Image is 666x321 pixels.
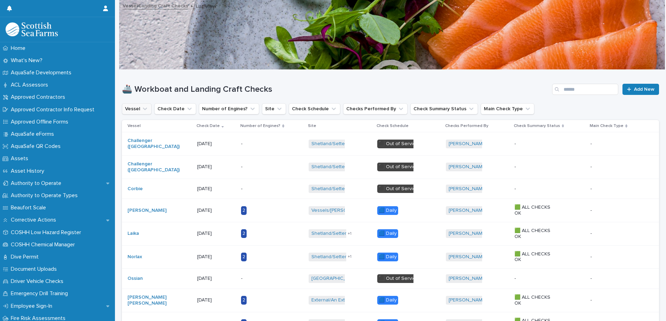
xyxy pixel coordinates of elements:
a: [PERSON_NAME] [449,254,487,260]
p: Main Check Type [590,122,624,130]
a: Shetland/Setterness North [311,141,371,147]
p: Employee Sign-In [8,303,58,309]
span: Add New [634,87,655,92]
div: ⬛️ Out of Service [377,185,420,193]
a: Challenger ([GEOGRAPHIC_DATA]) [127,161,180,173]
a: Laika [127,231,139,237]
tr: Norlax [DATE]2Shetland/Setterness South +1🟦 Daily[PERSON_NAME] 🟩 ALL CHECKS OK-- [122,245,659,269]
a: Shetland/Setterness South [311,231,372,237]
p: - [514,276,558,282]
p: What's New? [8,57,48,64]
a: [PERSON_NAME] [449,297,487,303]
a: [PERSON_NAME] [449,208,487,214]
tr: Challenger ([GEOGRAPHIC_DATA]) [DATE]-Shetland/Setterness North ⬛️ Out of Service[PERSON_NAME] --- [122,132,659,156]
div: 2 [241,253,247,261]
button: Site [262,103,286,114]
p: ACL Assessors [8,82,54,88]
button: Vessel [122,103,152,114]
div: 🟦 Daily [377,253,398,261]
div: ⬛️ Out of Service [377,140,420,148]
p: Number of Engines? [240,122,280,130]
p: Assets [8,155,34,162]
p: - [241,186,285,192]
p: Check Summary Status [514,122,560,130]
img: bPIBxiqnSb2ggTQWdOVV [6,22,58,36]
p: Driver Vehicle Checks [8,278,69,285]
p: - [590,296,593,303]
p: - [241,276,285,282]
a: Shetland/Setterness North [311,186,371,192]
a: Shetland/Setterness North [311,164,371,170]
input: Search [552,84,618,95]
p: - [514,141,558,147]
p: [DATE] [197,186,235,192]
a: [PERSON_NAME] [127,208,166,214]
p: COSHH Low Hazard Register [8,229,87,236]
p: Vessel [127,122,141,130]
p: AquaSafe eForms [8,131,60,137]
div: 2 [241,229,247,238]
tr: Laika [DATE]2Shetland/Setterness South +1🟦 Daily[PERSON_NAME] 🟩 ALL CHECKS OK-- [122,222,659,245]
div: 🟦 Daily [377,229,398,238]
a: Vessels/[PERSON_NAME] [311,208,368,214]
p: 🟩 ALL CHECKS OK [514,251,558,263]
tr: Corbie [DATE]-Shetland/Setterness North ⬛️ Out of Service[PERSON_NAME] --- [122,179,659,199]
div: ⬛️ Out of Service [377,274,420,283]
p: - [514,186,558,192]
p: [DATE] [197,141,235,147]
p: Authority to Operate [8,180,67,187]
a: Norlax [127,254,142,260]
a: [PERSON_NAME] [449,231,487,237]
button: Checks Performed By [343,103,408,114]
p: List View [196,2,216,9]
p: Beaufort Scale [8,204,52,211]
tr: Ossian [DATE]-[GEOGRAPHIC_DATA]/[GEOGRAPHIC_DATA] ⬛️ Out of Service[PERSON_NAME] --- [122,269,659,289]
p: 🟩 ALL CHECKS OK [514,294,558,306]
p: Home [8,45,31,52]
div: ⬛️ Out of Service [377,163,420,171]
a: Ossian [127,276,143,282]
button: Check Schedule [289,103,340,114]
a: [PERSON_NAME] [449,141,487,147]
a: [PERSON_NAME] [449,276,487,282]
a: [PERSON_NAME] [449,186,487,192]
p: Asset History [8,168,50,174]
button: Check Date [154,103,196,114]
p: Approved Contractors [8,94,71,100]
tr: [PERSON_NAME] [DATE]2Vessels/[PERSON_NAME] 🟦 Daily[PERSON_NAME] 🟩 ALL CHECKS OK-- [122,199,659,222]
p: - [590,274,593,282]
p: AquaSafe QR Codes [8,143,66,150]
p: 🟩 ALL CHECKS OK [514,204,558,216]
p: [DATE] [197,276,235,282]
p: Approved Offline Forms [8,119,74,125]
p: [DATE] [197,297,235,303]
p: Site [308,122,316,130]
p: - [590,185,593,192]
p: Approved Contractor Info Request [8,106,100,113]
p: [DATE] [197,164,235,170]
p: Checks Performed By [445,122,488,130]
a: Shetland/Setterness South [311,254,372,260]
a: [GEOGRAPHIC_DATA]/[GEOGRAPHIC_DATA] [311,276,409,282]
button: Main Check Type [481,103,534,114]
p: Authority to Operate Types [8,192,83,199]
p: COSHH Chemical Manager [8,241,80,248]
span: + 1 [348,255,351,259]
a: [PERSON_NAME] [PERSON_NAME] [127,294,171,306]
p: AquaSafe Developments [8,69,77,76]
button: Check Summary Status [410,103,478,114]
p: Check Schedule [377,122,409,130]
p: - [590,253,593,260]
p: - [514,164,558,170]
p: Dive Permit [8,254,44,260]
p: [DATE] [197,231,235,237]
p: - [590,229,593,237]
div: 2 [241,296,247,305]
p: [DATE] [197,208,235,214]
p: - [590,140,593,147]
a: Vessel/Landing Craft Checks [123,1,188,9]
div: 🟦 Daily [377,296,398,305]
span: + 1 [348,232,351,236]
div: 🟦 Daily [377,206,398,215]
div: 2 [241,206,247,215]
